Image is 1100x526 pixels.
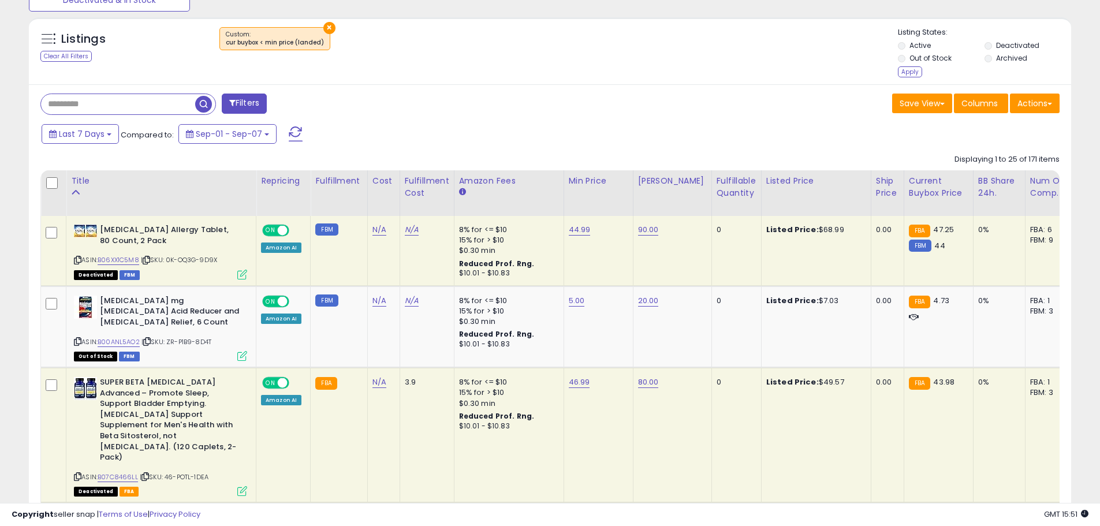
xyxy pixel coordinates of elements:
span: Last 7 Days [59,128,105,140]
span: ON [263,226,278,236]
small: Amazon Fees. [459,187,466,197]
a: N/A [405,224,419,236]
div: FBM: 3 [1030,306,1068,316]
a: N/A [405,295,419,307]
strong: Copyright [12,509,54,520]
span: FBA [120,487,139,497]
a: Terms of Use [99,509,148,520]
span: 2025-09-15 15:51 GMT [1044,509,1088,520]
label: Active [909,40,931,50]
a: B00ANL5AO2 [98,337,140,347]
b: [MEDICAL_DATA] mg [MEDICAL_DATA] Acid Reducer and [MEDICAL_DATA] Relief, 6 Count [100,296,240,331]
div: 8% for <= $10 [459,225,555,235]
div: Displaying 1 to 25 of 171 items [954,154,1060,165]
a: B07C8466LL [98,472,138,482]
h5: Listings [61,31,106,47]
div: FBA: 1 [1030,296,1068,306]
div: 0.00 [876,296,895,306]
small: FBM [315,223,338,236]
span: Compared to: [121,129,174,140]
div: Listed Price [766,175,866,187]
div: 8% for <= $10 [459,296,555,306]
div: $7.03 [766,296,862,306]
div: seller snap | | [12,509,200,520]
div: ASIN: [74,296,247,360]
b: Reduced Prof. Rng. [459,329,535,339]
div: $68.99 [766,225,862,235]
div: cur buybox < min price (landed) [226,39,324,47]
span: Sep-01 - Sep-07 [196,128,262,140]
b: SUPER BETA [MEDICAL_DATA] Advanced – Promote Sleep, Support Bladder Emptying. [MEDICAL_DATA] Supp... [100,377,240,466]
div: Cost [372,175,395,187]
div: $0.30 min [459,245,555,256]
button: Filters [222,94,267,114]
div: 3.9 [405,377,445,387]
div: Amazon AI [261,314,301,324]
span: OFF [288,296,306,306]
span: Custom: [226,30,324,47]
img: 51I3LEn8OfL._SL40_.jpg [74,225,97,237]
p: Listing States: [898,27,1071,38]
button: Last 7 Days [42,124,119,144]
span: All listings that are currently out of stock and unavailable for purchase on Amazon [74,352,117,361]
div: 0 [717,296,752,306]
div: $10.01 - $10.83 [459,340,555,349]
small: FBA [909,296,930,308]
a: 44.99 [569,224,591,236]
span: ON [263,378,278,388]
div: Clear All Filters [40,51,92,62]
button: Actions [1010,94,1060,113]
a: 46.99 [569,376,590,388]
span: All listings that are unavailable for purchase on Amazon for any reason other than out-of-stock [74,487,118,497]
img: 412oiblQRxL._SL40_.jpg [74,296,97,319]
small: FBM [315,294,338,307]
div: 0.00 [876,225,895,235]
div: [PERSON_NAME] [638,175,707,187]
div: Title [71,175,251,187]
div: Amazon AI [261,395,301,405]
div: $49.57 [766,377,862,387]
div: Current Buybox Price [909,175,968,199]
div: 0.00 [876,377,895,387]
span: | SKU: 46-POTL-1DEA [140,472,208,482]
div: 0% [978,377,1016,387]
b: Listed Price: [766,376,819,387]
div: 0 [717,377,752,387]
b: Reduced Prof. Rng. [459,411,535,421]
a: B06XX1C5M8 [98,255,139,265]
div: Amazon Fees [459,175,559,187]
div: $10.01 - $10.83 [459,268,555,278]
div: ASIN: [74,225,247,278]
span: 47.25 [933,224,954,235]
div: 8% for <= $10 [459,377,555,387]
a: 90.00 [638,224,659,236]
div: 0% [978,225,1016,235]
small: FBA [909,377,930,390]
div: 0 [717,225,752,235]
span: 43.98 [933,376,954,387]
button: Save View [892,94,952,113]
div: Amazon AI [261,243,301,253]
div: 0% [978,296,1016,306]
a: 5.00 [569,295,585,307]
a: N/A [372,295,386,307]
b: Reduced Prof. Rng. [459,259,535,268]
span: 44 [934,240,945,251]
label: Deactivated [996,40,1039,50]
span: All listings that are unavailable for purchase on Amazon for any reason other than out-of-stock [74,270,118,280]
button: Sep-01 - Sep-07 [178,124,277,144]
img: 51wKbiglcqL._SL40_.jpg [74,377,97,400]
span: FBM [120,270,140,280]
span: OFF [288,378,306,388]
span: Columns [961,98,998,109]
span: 4.73 [933,295,949,306]
div: FBA: 6 [1030,225,1068,235]
b: [MEDICAL_DATA] Allergy Tablet, 80 Count, 2 Pack [100,225,240,249]
div: $0.30 min [459,398,555,409]
div: 15% for > $10 [459,306,555,316]
button: × [323,22,335,34]
div: Num of Comp. [1030,175,1072,199]
div: Fulfillment Cost [405,175,449,199]
b: Listed Price: [766,224,819,235]
div: 15% for > $10 [459,387,555,398]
